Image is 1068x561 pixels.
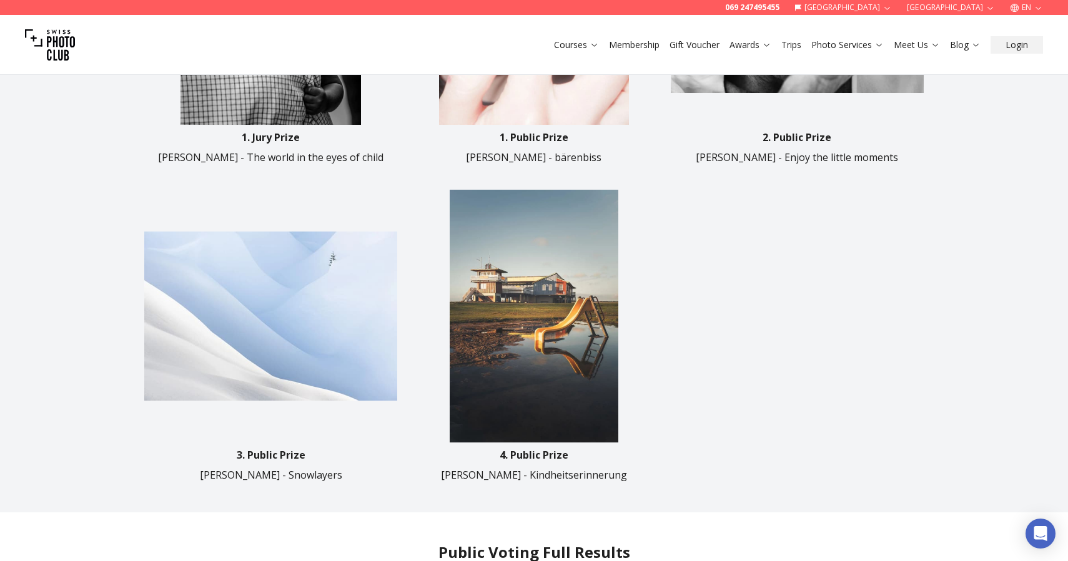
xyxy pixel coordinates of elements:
p: 3. Public Prize [237,447,305,462]
p: 1. Public Prize [500,130,568,145]
button: Login [991,36,1043,54]
a: Meet Us [894,39,940,51]
p: [PERSON_NAME] - The world in the eyes of child [158,150,383,165]
p: [PERSON_NAME] - Snowlayers [200,467,342,482]
button: Courses [549,36,604,54]
button: Awards [724,36,776,54]
p: 4. Public Prize [500,447,568,462]
button: Membership [604,36,665,54]
a: Courses [554,39,599,51]
a: Awards [729,39,771,51]
button: Meet Us [889,36,945,54]
p: [PERSON_NAME] - bärenbiss [466,150,601,165]
p: 2. Public Prize [763,130,831,145]
button: Trips [776,36,806,54]
p: 1. Jury Prize [242,130,300,145]
a: 069 247495455 [725,2,779,12]
button: Blog [945,36,986,54]
button: Photo Services [806,36,889,54]
p: [PERSON_NAME] - Kindheitserinnerung [441,467,627,482]
a: Gift Voucher [670,39,719,51]
div: Open Intercom Messenger [1026,519,1056,549]
a: Trips [781,39,801,51]
img: Swiss photo club [25,20,75,70]
a: Blog [950,39,981,51]
a: Membership [609,39,660,51]
a: Photo Services [811,39,884,51]
button: Gift Voucher [665,36,724,54]
p: [PERSON_NAME] - Enjoy the little moments [696,150,898,165]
